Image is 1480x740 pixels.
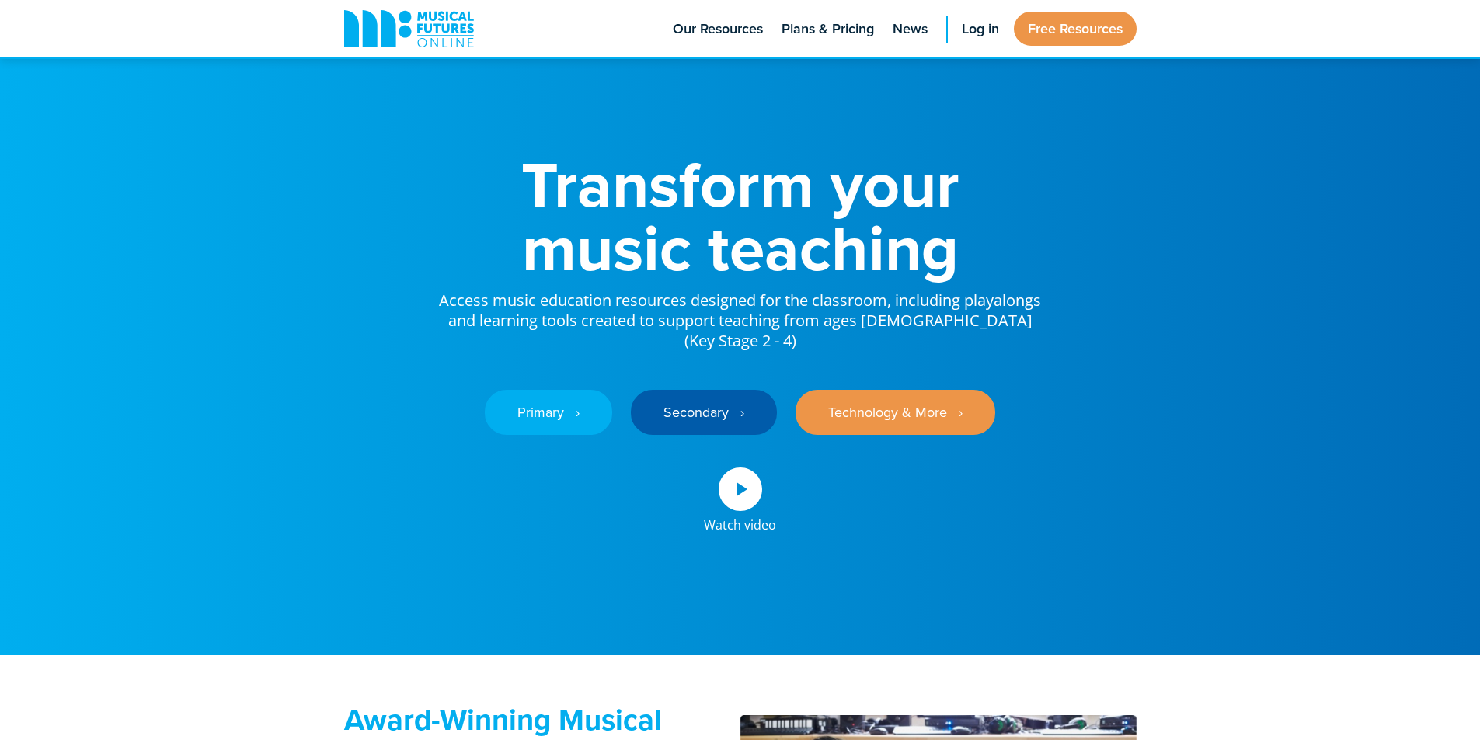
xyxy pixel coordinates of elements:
[782,19,874,40] span: Plans & Pricing
[631,390,777,435] a: Secondary ‎‏‏‎ ‎ ›
[1014,12,1137,46] a: Free Resources
[673,19,763,40] span: Our Resources
[437,280,1043,351] p: Access music education resources designed for the classroom, including playalongs and learning to...
[485,390,612,435] a: Primary ‎‏‏‎ ‎ ›
[893,19,928,40] span: News
[437,152,1043,280] h1: Transform your music teaching
[962,19,999,40] span: Log in
[704,511,776,531] div: Watch video
[796,390,995,435] a: Technology & More ‎‏‏‎ ‎ ›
